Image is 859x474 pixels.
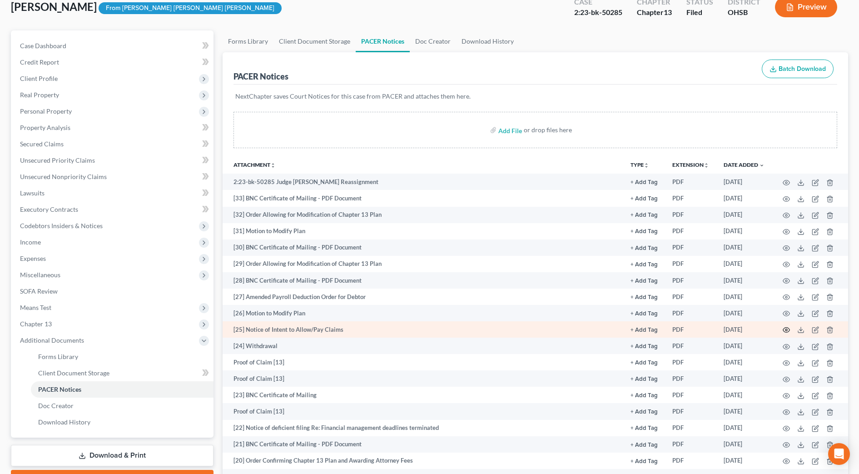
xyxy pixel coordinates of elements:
td: [28] BNC Certificate of Mailing - PDF Document [223,272,623,289]
span: Forms Library [38,353,78,360]
a: Client Document Storage [31,365,214,381]
a: Client Document Storage [273,30,356,52]
button: + Add Tag [631,409,658,415]
a: + Add Tag [631,276,658,285]
span: 13 [664,8,672,16]
td: [32] Order Allowing for Modification of Chapter 13 Plan [223,207,623,223]
span: Codebtors Insiders & Notices [20,222,103,230]
i: unfold_more [644,163,649,168]
td: PDF [665,436,716,453]
td: [30] BNC Certificate of Mailing - PDF Document [223,239,623,256]
button: + Add Tag [631,459,658,464]
td: PDF [665,370,716,387]
td: [DATE] [716,207,772,223]
a: Property Analysis [13,120,214,136]
td: PDF [665,420,716,436]
span: Property Analysis [20,124,70,131]
td: [DATE] [716,338,772,354]
button: + Add Tag [631,262,658,268]
button: + Add Tag [631,327,658,333]
span: Chapter 13 [20,320,52,328]
button: Batch Download [762,60,834,79]
div: Open Intercom Messenger [828,443,850,465]
td: [24] Withdrawal [223,338,623,354]
button: + Add Tag [631,278,658,284]
a: + Add Tag [631,210,658,219]
button: + Add Tag [631,229,658,235]
td: [DATE] [716,387,772,403]
a: + Add Tag [631,358,658,367]
a: + Add Tag [631,391,658,399]
td: PDF [665,403,716,419]
td: [DATE] [716,256,772,272]
span: Miscellaneous [20,271,60,279]
a: + Add Tag [631,178,658,186]
td: PDF [665,387,716,403]
a: + Add Tag [631,309,658,318]
span: Batch Download [779,65,826,73]
a: + Add Tag [631,407,658,416]
a: + Add Tag [631,456,658,465]
a: Doc Creator [31,398,214,414]
a: + Add Tag [631,440,658,449]
a: + Add Tag [631,424,658,432]
div: From [PERSON_NAME] [PERSON_NAME] [PERSON_NAME] [99,2,282,15]
a: + Add Tag [631,342,658,350]
button: + Add Tag [631,311,658,317]
td: PDF [665,207,716,223]
a: Extensionunfold_more [672,161,709,168]
td: [DATE] [716,354,772,370]
span: Case Dashboard [20,42,66,50]
span: Real Property [20,91,59,99]
span: Expenses [20,254,46,262]
a: Download History [456,30,519,52]
i: unfold_more [704,163,709,168]
a: + Add Tag [631,293,658,301]
div: or drop files here [524,125,572,135]
a: Attachmentunfold_more [233,161,276,168]
button: + Add Tag [631,245,658,251]
span: Credit Report [20,58,59,66]
td: [DATE] [716,436,772,453]
td: [22] Notice of deficient filing Re: Financial management deadlines terminated [223,420,623,436]
a: + Add Tag [631,325,658,334]
td: [DATE] [716,321,772,338]
span: Unsecured Priority Claims [20,156,95,164]
span: Secured Claims [20,140,64,148]
a: Date Added expand_more [724,161,765,168]
td: Proof of Claim [13] [223,403,623,419]
td: PDF [665,321,716,338]
td: [DATE] [716,223,772,239]
span: Personal Property [20,107,72,115]
td: [27] Amended Payroll Deduction Order for Debtor [223,289,623,305]
button: + Add Tag [631,442,658,448]
a: + Add Tag [631,259,658,268]
td: PDF [665,289,716,305]
a: + Add Tag [631,374,658,383]
td: [21] BNC Certificate of Mailing - PDF Document [223,436,623,453]
td: PDF [665,272,716,289]
a: Executory Contracts [13,201,214,218]
td: [DATE] [716,174,772,190]
a: + Add Tag [631,194,658,203]
td: [DATE] [716,190,772,206]
span: Unsecured Nonpriority Claims [20,173,107,180]
span: Executory Contracts [20,205,78,213]
a: Secured Claims [13,136,214,152]
a: + Add Tag [631,243,658,252]
div: Filed [686,7,713,18]
td: Proof of Claim [13] [223,370,623,387]
a: Unsecured Priority Claims [13,152,214,169]
td: [DATE] [716,289,772,305]
td: [DATE] [716,305,772,321]
td: PDF [665,239,716,256]
span: Doc Creator [38,402,74,409]
button: + Add Tag [631,212,658,218]
span: Client Profile [20,75,58,82]
td: [26] Motion to Modify Plan [223,305,623,321]
button: + Add Tag [631,425,658,431]
td: [DATE] [716,403,772,419]
td: PDF [665,453,716,469]
button: + Add Tag [631,376,658,382]
td: Proof of Claim [13] [223,354,623,370]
